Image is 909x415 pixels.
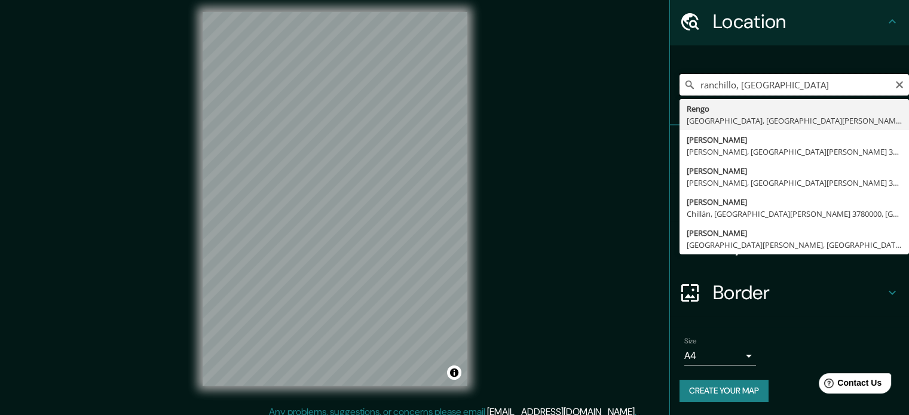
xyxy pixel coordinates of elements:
button: Toggle attribution [447,365,461,380]
h4: Layout [713,233,885,257]
label: Size [684,336,697,346]
div: Rengo [687,103,902,115]
h4: Location [713,10,885,33]
div: [PERSON_NAME] [687,196,902,208]
div: Pins [670,125,909,173]
div: Chillán, [GEOGRAPHIC_DATA][PERSON_NAME] 3780000, [GEOGRAPHIC_DATA] [687,208,902,220]
div: [PERSON_NAME] [687,134,902,146]
canvas: Map [203,12,467,386]
div: [PERSON_NAME] [687,165,902,177]
div: [GEOGRAPHIC_DATA][PERSON_NAME], [GEOGRAPHIC_DATA][PERSON_NAME] 3130000, [GEOGRAPHIC_DATA] [687,239,902,251]
div: [PERSON_NAME], [GEOGRAPHIC_DATA][PERSON_NAME] 3380000, [GEOGRAPHIC_DATA] [687,177,902,189]
h4: Border [713,281,885,305]
div: [PERSON_NAME], [GEOGRAPHIC_DATA][PERSON_NAME] 3530000, [GEOGRAPHIC_DATA] [687,146,902,158]
iframe: Help widget launcher [803,368,896,402]
button: Clear [895,78,904,90]
div: A4 [684,346,756,365]
button: Create your map [680,380,769,402]
div: [PERSON_NAME] [687,227,902,239]
div: Style [670,173,909,221]
div: Layout [670,221,909,269]
div: Border [670,269,909,316]
input: Pick your city or area [680,74,909,96]
div: [GEOGRAPHIC_DATA], [GEOGRAPHIC_DATA][PERSON_NAME] 3580000, [GEOGRAPHIC_DATA] [687,115,902,127]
